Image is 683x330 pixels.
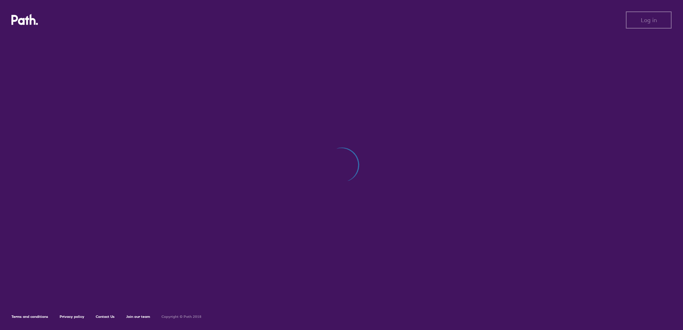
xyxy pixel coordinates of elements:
[641,17,657,23] span: Log in
[626,11,672,29] button: Log in
[60,314,84,319] a: Privacy policy
[126,314,150,319] a: Join our team
[96,314,115,319] a: Contact Us
[161,315,201,319] h6: Copyright © Path 2018
[11,314,48,319] a: Terms and conditions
